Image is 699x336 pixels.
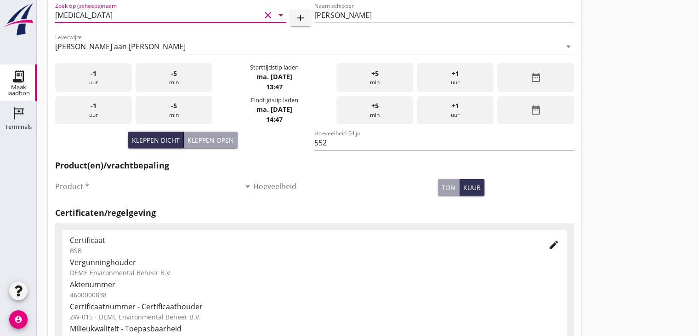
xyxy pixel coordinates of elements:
[132,135,180,145] div: Kleppen dicht
[438,179,460,196] button: ton
[250,96,298,104] div: Eindtijdstip laden
[70,268,559,278] div: DEME Environmental Beheer B.V.
[9,310,28,329] i: account_circle
[91,69,97,79] span: -1
[256,105,292,114] strong: ma. [DATE]
[128,132,184,148] button: Kleppen dicht
[55,179,240,194] input: Product *
[314,8,574,23] input: Naam schipper
[295,12,306,23] i: add
[55,207,574,219] h2: Certificaten/regelgeving
[463,183,481,192] div: kuub
[442,183,455,192] div: ton
[5,124,32,130] div: Terminals
[55,159,574,172] h2: Product(en)/vrachtbepaling
[452,69,459,79] span: +1
[70,323,559,334] div: Milieukwaliteit - Toepasbaarheid
[55,63,132,92] div: uur
[371,69,379,79] span: +5
[314,135,574,150] input: Hoeveelheid 0-lijn
[275,10,286,21] i: arrow_drop_down
[184,132,238,148] button: Kleppen open
[91,101,97,111] span: -1
[548,239,559,250] i: edit
[417,63,494,92] div: uur
[55,42,186,51] div: [PERSON_NAME] aan [PERSON_NAME]
[242,181,253,192] i: arrow_drop_down
[171,101,177,111] span: -5
[171,69,177,79] span: -5
[70,257,559,268] div: Vergunninghouder
[563,41,574,52] i: arrow_drop_down
[136,63,212,92] div: min
[70,290,559,300] div: 4600000838
[256,72,292,81] strong: ma. [DATE]
[266,82,283,91] strong: 13:47
[336,63,413,92] div: min
[530,104,541,116] i: date_range
[452,101,459,111] span: +1
[250,63,299,72] div: Starttijdstip laden
[136,96,212,125] div: min
[188,135,234,145] div: Kleppen open
[262,10,273,21] i: clear
[55,96,132,125] div: uur
[70,312,559,322] div: ZW-015 - DEME Environmental Beheer B.V.
[253,179,438,194] input: Hoeveelheid
[417,96,494,125] div: uur
[336,96,413,125] div: min
[70,235,534,246] div: Certificaat
[371,101,379,111] span: +5
[530,72,541,83] i: date_range
[2,2,35,36] img: logo-small.a267ee39.svg
[70,301,559,312] div: Certificaatnummer - Certificaathouder
[70,279,559,290] div: Aktenummer
[266,115,283,124] strong: 14:47
[460,179,484,196] button: kuub
[70,246,534,255] div: BSB
[55,8,261,23] input: Zoek op (scheeps)naam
